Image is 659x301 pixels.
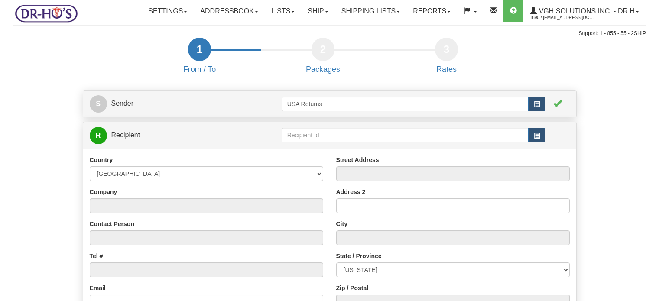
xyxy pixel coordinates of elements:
div: 3 [435,38,458,61]
a: Lists [265,0,301,22]
label: Country [90,155,113,164]
a: Ship [301,0,334,22]
label: Street Address [336,155,379,164]
h4: Packages [261,65,385,74]
span: VGH Solutions Inc. - Dr H [537,7,635,15]
label: State / Province [336,252,382,260]
input: Sender Id [282,97,529,111]
label: Contact Person [90,220,134,228]
a: SSender [90,95,282,113]
a: RRecipient [90,126,258,144]
h4: From / To [138,65,261,74]
label: Tel # [90,252,103,260]
a: Reports [406,0,457,22]
div: Support: 1 - 855 - 55 - 2SHIP [13,30,646,37]
label: Email [90,284,106,292]
img: logo1890.jpg [13,2,79,24]
span: S [90,95,107,113]
input: Recipient Id [282,128,529,142]
a: Shipping lists [335,0,406,22]
a: Addressbook [194,0,265,22]
a: 1 From / To [138,45,261,74]
div: 2 [312,38,334,61]
label: Address 2 [336,188,366,196]
label: Zip / Postal [336,284,369,292]
label: Company [90,188,117,196]
span: 1890 / [EMAIL_ADDRESS][DOMAIN_NAME] [530,13,595,22]
label: City [336,220,347,228]
a: 3 Rates [385,45,508,74]
a: VGH Solutions Inc. - Dr H 1890 / [EMAIL_ADDRESS][DOMAIN_NAME] [523,0,646,22]
div: 1 [188,38,211,61]
h4: Rates [385,65,508,74]
a: Settings [142,0,194,22]
span: R [90,127,107,144]
a: 2 Packages [261,45,385,74]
